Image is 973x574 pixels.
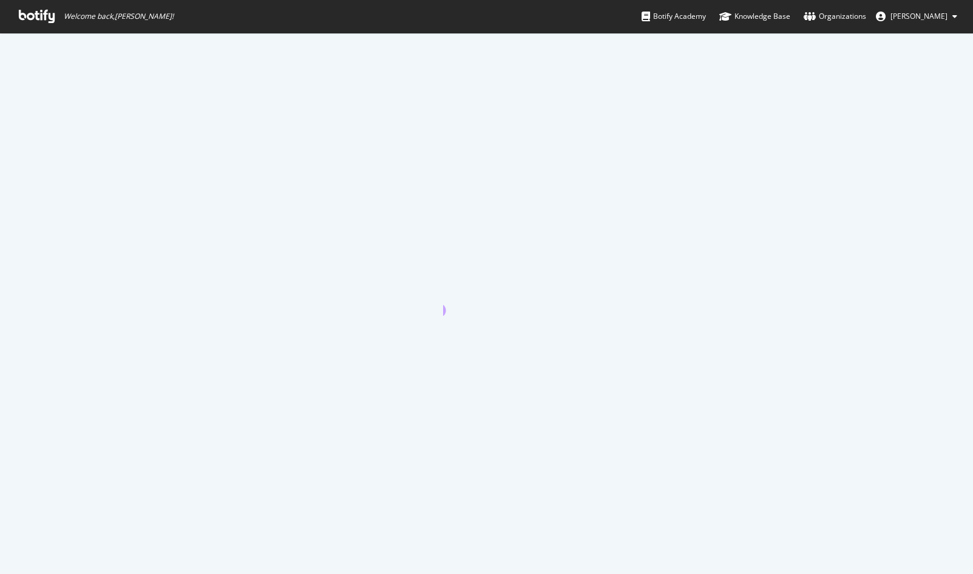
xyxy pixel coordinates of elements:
div: Knowledge Base [719,10,790,22]
button: [PERSON_NAME] [866,7,967,26]
span: Tyson Bird [890,11,948,21]
div: Botify Academy [642,10,706,22]
div: Organizations [804,10,866,22]
div: animation [443,272,531,316]
span: Welcome back, [PERSON_NAME] ! [64,12,174,21]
